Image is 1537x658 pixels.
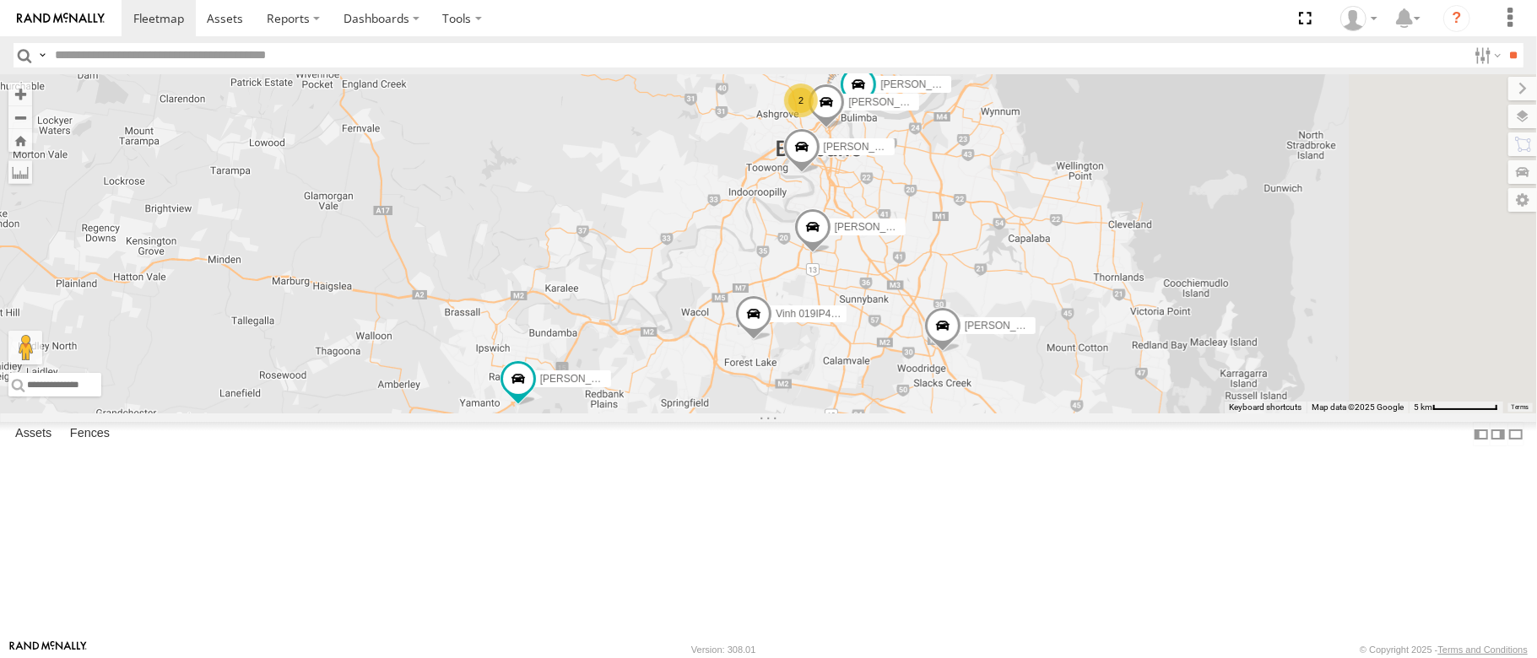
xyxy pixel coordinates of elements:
label: Search Query [35,43,49,67]
a: Terms and Conditions [1438,645,1528,655]
button: Zoom Home [8,129,32,152]
div: © Copyright 2025 - [1360,645,1528,655]
label: Measure [8,160,32,184]
button: Zoom in [8,83,32,105]
div: Marco DiBenedetto [1334,6,1383,31]
span: 5 km [1414,402,1432,412]
div: 2 [784,84,818,117]
label: Dock Summary Table to the Left [1473,422,1490,446]
label: Hide Summary Table [1507,422,1524,446]
button: Drag Pegman onto the map to open Street View [8,331,42,364]
label: Search Filter Options [1468,43,1504,67]
span: Vinh 019IP4 - Hilux [776,309,863,321]
span: [PERSON_NAME] B - Corolla Hatch [539,373,702,385]
div: Version: 308.01 [691,645,755,655]
span: Map data ©2025 Google [1312,402,1404,412]
a: Visit our Website [9,641,87,658]
span: [PERSON_NAME] - 017IP4 [834,221,958,233]
label: Map Settings [1508,188,1537,212]
label: Fences [62,423,118,446]
button: Zoom out [8,105,32,129]
a: Terms (opens in new tab) [1512,404,1529,411]
button: Map scale: 5 km per 74 pixels [1409,402,1503,413]
label: Dock Summary Table to the Right [1490,422,1507,446]
span: [PERSON_NAME] - 347FB3 [964,320,1091,332]
span: [PERSON_NAME]- 817BG4 [848,96,975,108]
img: rand-logo.svg [17,13,105,24]
label: Assets [7,423,60,446]
span: [PERSON_NAME] - 063 EB2 [823,141,954,153]
i: ? [1443,5,1470,32]
span: [PERSON_NAME] [880,79,964,91]
button: Keyboard shortcuts [1229,402,1302,413]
